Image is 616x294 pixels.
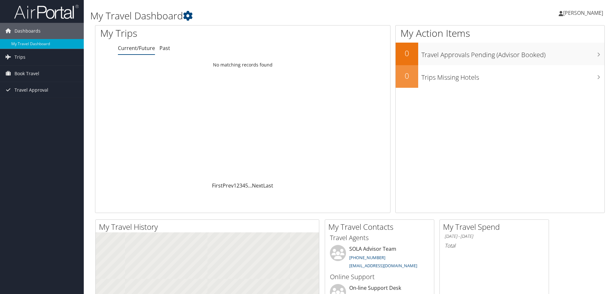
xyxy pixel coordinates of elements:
h2: 0 [396,48,418,59]
a: First [212,182,223,189]
a: Past [159,45,170,52]
span: [PERSON_NAME] [563,9,603,16]
h6: [DATE] - [DATE] [445,233,544,239]
td: No matching records found [95,59,390,71]
a: 2 [236,182,239,189]
span: Trips [14,49,25,65]
a: Prev [223,182,234,189]
a: 3 [239,182,242,189]
span: Book Travel [14,66,39,82]
a: 0Travel Approvals Pending (Advisor Booked) [396,43,604,65]
a: [PHONE_NUMBER] [349,255,385,260]
h2: My Travel Contacts [328,221,434,232]
h2: My Travel History [99,221,319,232]
h3: Travel Agents [330,233,429,242]
a: 0Trips Missing Hotels [396,65,604,88]
a: [PERSON_NAME] [559,3,610,23]
h2: My Travel Spend [443,221,549,232]
a: 4 [242,182,245,189]
a: 5 [245,182,248,189]
a: [EMAIL_ADDRESS][DOMAIN_NAME] [349,263,417,269]
h1: My Trips [100,26,263,40]
span: Dashboards [14,23,41,39]
h2: 0 [396,70,418,81]
h3: Travel Approvals Pending (Advisor Booked) [421,47,604,59]
li: SOLA Advisor Team [327,245,432,271]
h1: My Action Items [396,26,604,40]
a: Last [263,182,273,189]
span: … [248,182,252,189]
a: Next [252,182,263,189]
img: airportal-logo.png [14,4,79,19]
h1: My Travel Dashboard [90,9,437,23]
a: Current/Future [118,45,155,52]
h6: Total [445,242,544,249]
a: 1 [234,182,236,189]
h3: Trips Missing Hotels [421,70,604,82]
span: Travel Approval [14,82,48,98]
h3: Online Support [330,272,429,281]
